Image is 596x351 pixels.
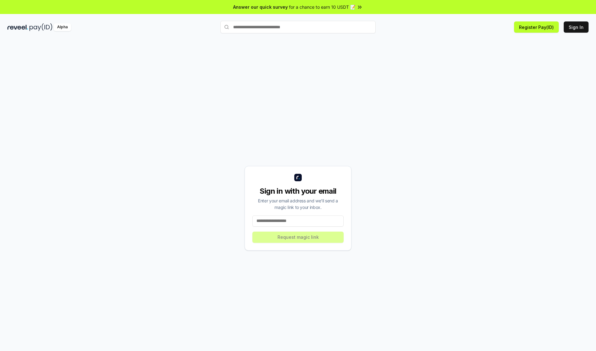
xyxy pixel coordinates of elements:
div: Alpha [54,23,71,31]
button: Sign In [564,21,589,33]
img: pay_id [29,23,52,31]
span: for a chance to earn 10 USDT 📝 [289,4,355,10]
div: Sign in with your email [252,186,344,196]
span: Answer our quick survey [233,4,288,10]
img: reveel_dark [7,23,28,31]
div: Enter your email address and we’ll send a magic link to your inbox. [252,197,344,210]
button: Register Pay(ID) [514,21,559,33]
img: logo_small [294,174,302,181]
